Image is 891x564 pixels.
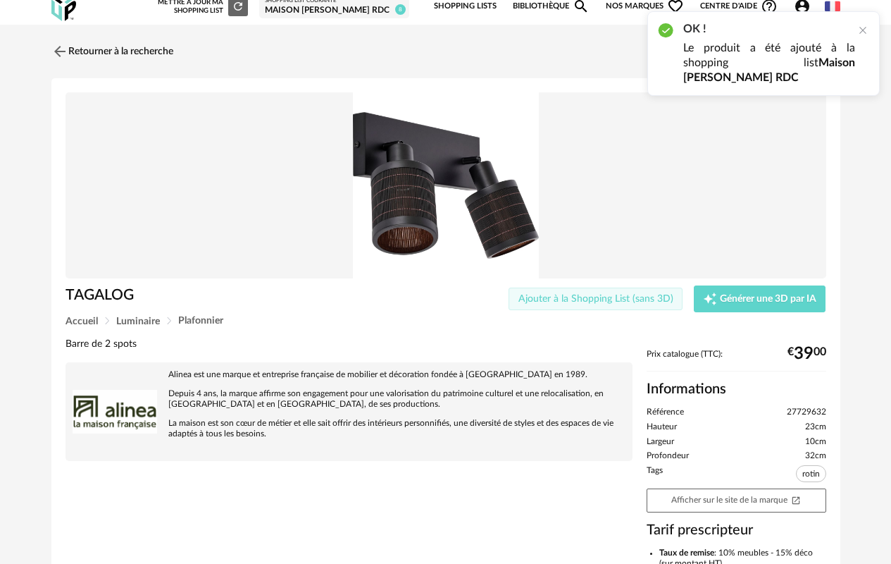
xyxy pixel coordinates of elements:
h1: TAGALOG [66,286,374,305]
p: Depuis 4 ans, la marque affirme son engagement pour une valorisation du patrimoine culturel et un... [73,388,625,410]
a: Afficher sur le site de la marqueOpen In New icon [647,489,826,513]
span: Refresh icon [232,3,244,10]
span: Luminaire [116,317,160,326]
span: 23cm [805,422,826,433]
a: Retourner à la recherche [51,36,173,67]
span: 32cm [805,450,826,462]
div: Breadcrumb [66,316,826,326]
b: Maison [PERSON_NAME] RDC [683,57,855,83]
p: Alinea est une marque et entreprise française de mobilier et décoration fondée à [GEOGRAPHIC_DATA... [73,369,625,380]
b: Taux de remise [659,548,714,557]
div: Maison [PERSON_NAME] RDC [265,5,404,16]
span: Référence [647,407,684,418]
span: Plafonnier [178,316,223,326]
div: Barre de 2 spots [66,338,633,351]
span: Hauteur [647,422,677,433]
span: Ajouter à la Shopping List (sans 3D) [518,294,673,304]
img: brand logo [73,369,157,454]
p: La maison est son cœur de métier et elle sait offrir des intérieurs personnifiés, une diversité d... [73,418,625,439]
h3: Tarif prescripteur [647,521,826,539]
span: rotin [796,465,826,482]
span: Largeur [647,436,674,448]
div: € 00 [787,349,826,359]
img: svg+xml;base64,PHN2ZyB3aWR0aD0iMjQiIGhlaWdodD0iMjQiIHZpZXdCb3g9IjAgMCAyNCAyNCIgZmlsbD0ibm9uZSIgeG... [51,43,68,60]
span: Open In New icon [791,495,801,504]
button: Ajouter à la Shopping List (sans 3D) [509,288,683,310]
h2: OK ! [683,22,855,37]
span: Accueil [66,317,98,326]
span: 39 [794,349,814,359]
span: Générer une 3D par IA [720,294,816,304]
span: 27729632 [787,407,826,418]
span: 10cm [805,436,826,448]
div: Prix catalogue (TTC): [647,349,826,372]
span: Profondeur [647,450,689,462]
img: Product pack shot [66,92,826,278]
span: Creation icon [703,292,717,306]
span: 8 [395,4,406,15]
p: Le produit a été ajouté à la shopping list [683,41,855,85]
span: Tags [647,465,663,485]
button: Creation icon Générer une 3D par IA [694,286,826,312]
h2: Informations [647,380,826,398]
